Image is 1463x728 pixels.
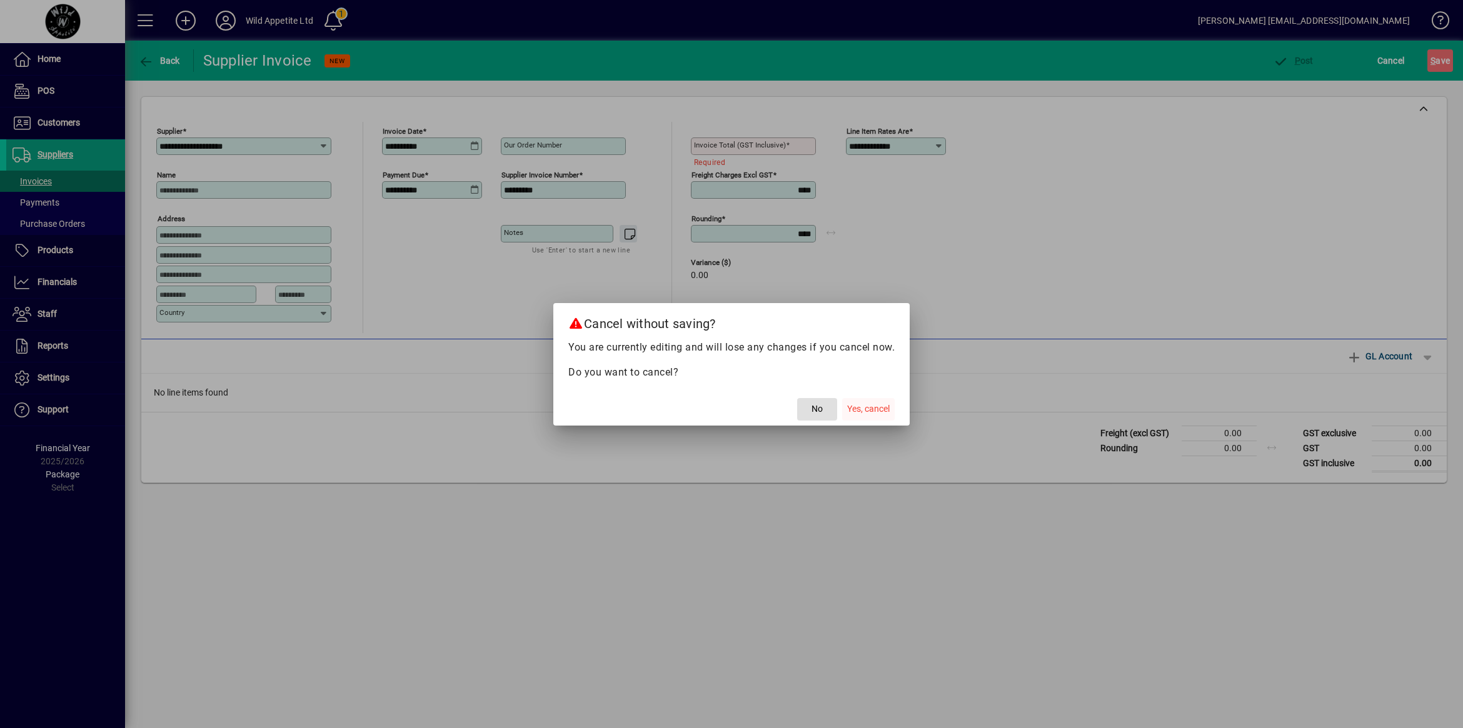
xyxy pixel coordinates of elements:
[568,365,895,380] p: Do you want to cancel?
[842,398,895,421] button: Yes, cancel
[553,303,910,339] h2: Cancel without saving?
[847,402,890,416] span: Yes, cancel
[797,398,837,421] button: No
[812,402,823,416] span: No
[568,340,895,355] p: You are currently editing and will lose any changes if you cancel now.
